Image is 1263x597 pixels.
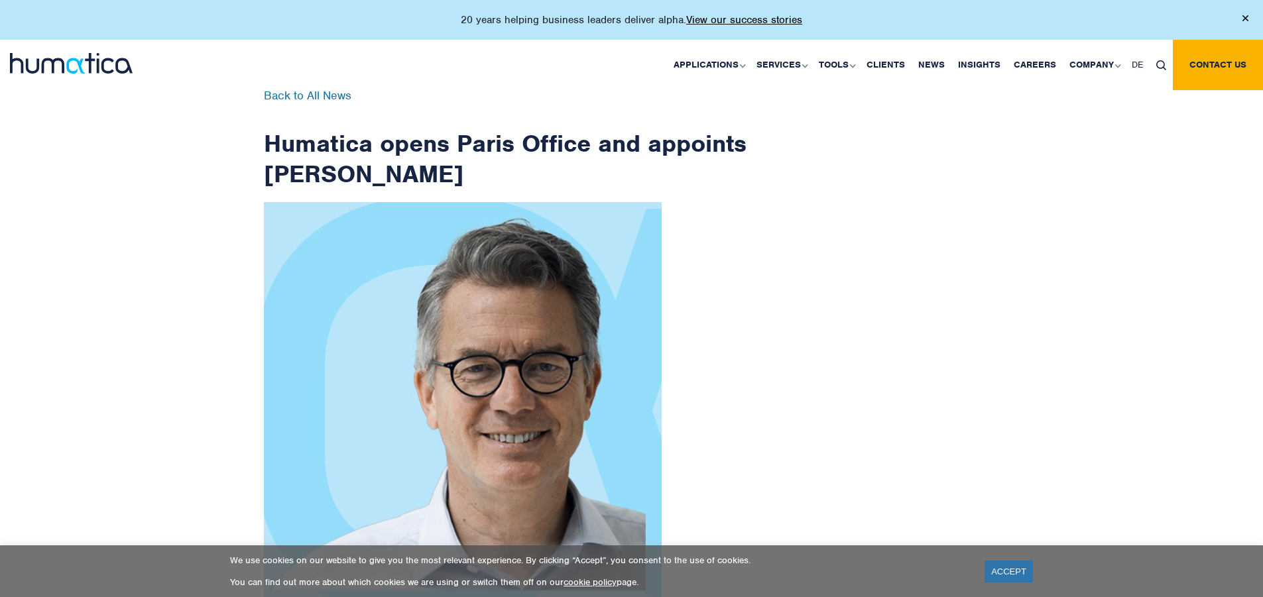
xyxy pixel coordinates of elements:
img: search_icon [1156,60,1166,70]
a: View our success stories [686,13,802,27]
a: DE [1125,40,1150,90]
a: Back to All News [264,88,351,103]
a: Applications [667,40,750,90]
a: cookie policy [564,576,617,588]
h1: Humatica opens Paris Office and appoints [PERSON_NAME] [264,90,748,189]
p: We use cookies on our website to give you the most relevant experience. By clicking “Accept”, you... [230,555,968,566]
a: Insights [951,40,1007,90]
p: You can find out more about which cookies we are using or switch them off on our page. [230,576,968,588]
a: Clients [860,40,912,90]
p: 20 years helping business leaders deliver alpha. [461,13,802,27]
img: logo [10,53,133,74]
a: Careers [1007,40,1063,90]
a: ACCEPT [985,561,1033,582]
a: News [912,40,951,90]
a: Services [750,40,812,90]
a: Company [1063,40,1125,90]
a: Contact us [1173,40,1263,90]
span: DE [1132,59,1143,70]
a: Tools [812,40,860,90]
